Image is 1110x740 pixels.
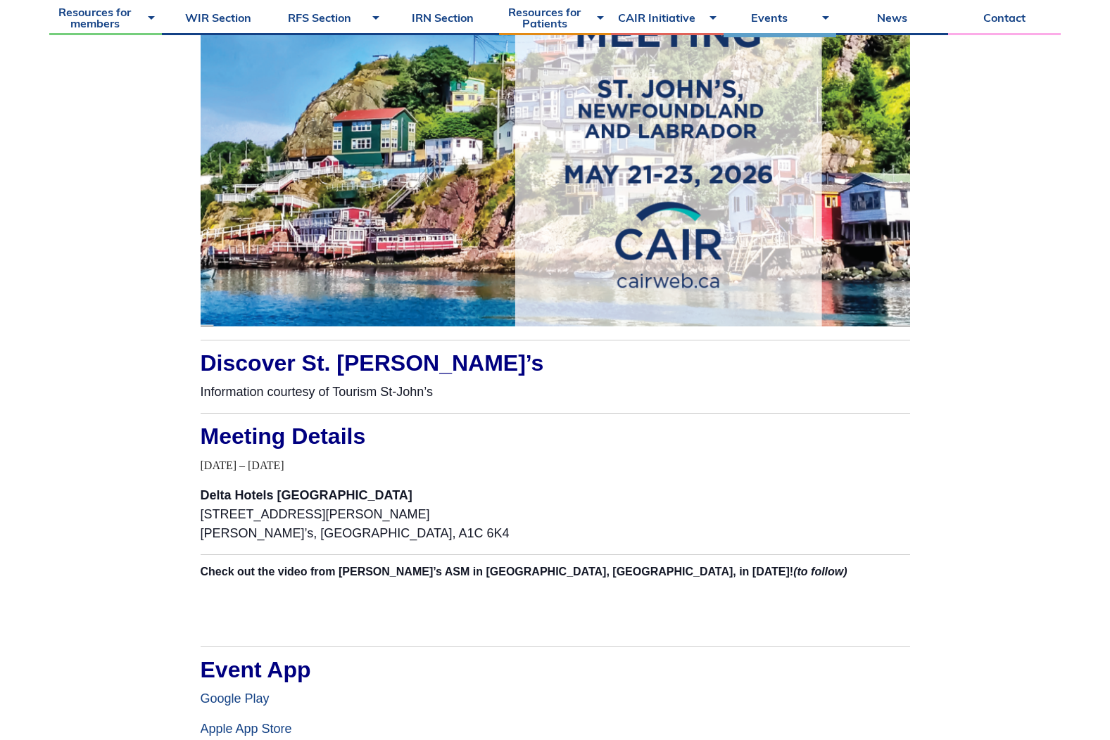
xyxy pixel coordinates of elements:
[201,488,510,540] span: [STREET_ADDRESS][PERSON_NAME] [PERSON_NAME]’s, [GEOGRAPHIC_DATA], A1C 6K4
[201,657,311,682] span: Event App
[201,566,910,578] h2: Check out the video from [PERSON_NAME]’s ASM in [GEOGRAPHIC_DATA], [GEOGRAPHIC_DATA], in [DATE]!
[201,350,544,376] span: Discover St. [PERSON_NAME]’s
[793,566,847,578] span: (to follow)
[201,423,366,449] span: Meeting Details
[201,488,412,502] strong: Delta Hotels [GEOGRAPHIC_DATA]
[201,459,284,471] span: [DATE] – [DATE]
[201,383,910,402] p: Information courtesy of Tourism St-John’s
[201,691,270,706] a: Google Play
[201,722,292,736] a: Apple App Store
